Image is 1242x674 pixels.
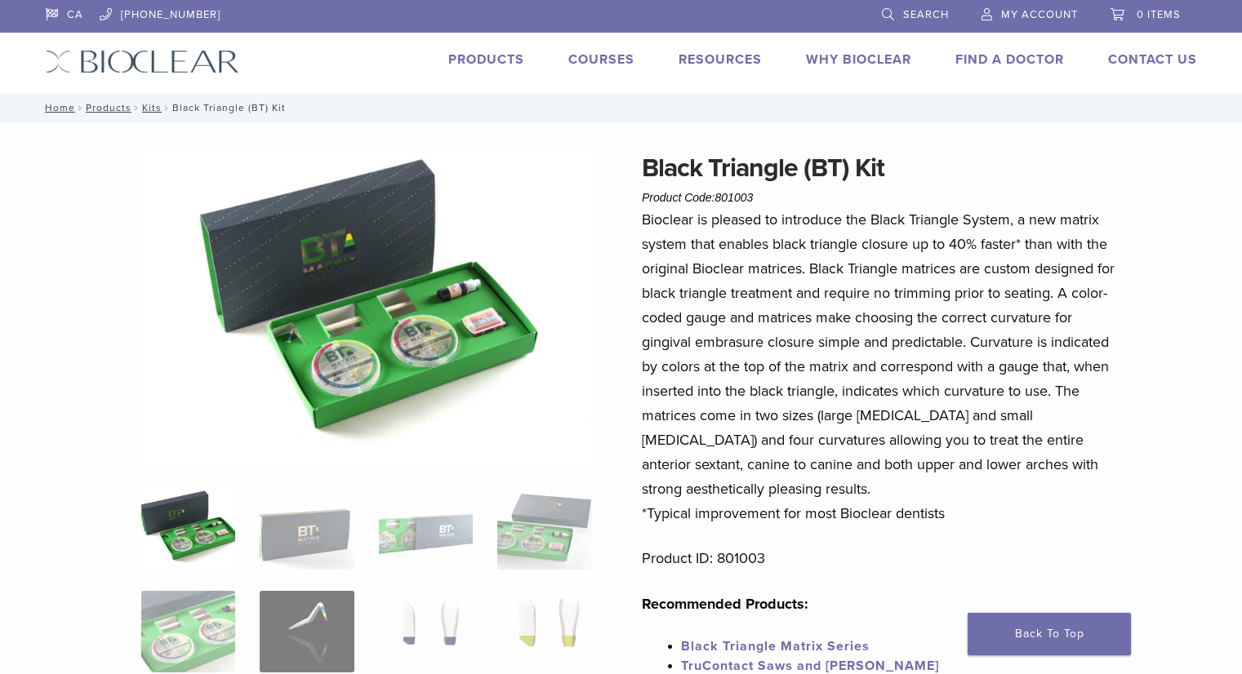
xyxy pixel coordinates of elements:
img: Bioclear [46,50,239,73]
img: Black Triangle (BT) Kit - Image 5 [141,591,235,672]
a: Courses [568,51,634,68]
p: Bioclear is pleased to introduce the Black Triangle System, a new matrix system that enables blac... [642,207,1122,525]
a: Products [86,102,131,113]
span: My Account [1001,8,1078,21]
a: Black Triangle Matrix Series [681,638,870,654]
img: Black Triangle (BT) Kit - Image 3 [379,488,473,570]
span: Product Code: [642,191,753,204]
img: Intro Black Triangle Kit-6 - Copy [141,149,592,467]
img: Intro-Black-Triangle-Kit-6-Copy-e1548792917662-324x324.jpg [141,488,235,570]
a: Products [448,51,524,68]
span: 0 items [1137,8,1181,21]
a: Home [40,102,75,113]
a: Find A Doctor [955,51,1064,68]
img: Black Triangle (BT) Kit - Image 4 [497,488,591,570]
a: Kits [142,102,162,113]
a: TruContact Saws and [PERSON_NAME] [681,658,939,674]
span: / [162,104,172,112]
strong: Recommended Products: [642,595,808,613]
img: Black Triangle (BT) Kit - Image 2 [260,488,354,570]
img: Black Triangle (BT) Kit - Image 6 [260,591,354,672]
a: Contact Us [1108,51,1197,68]
span: 801003 [715,191,754,204]
nav: Black Triangle (BT) Kit [33,93,1209,122]
p: Product ID: 801003 [642,546,1122,570]
span: Search [903,8,949,21]
a: Why Bioclear [806,51,911,68]
a: Resources [679,51,762,68]
span: / [75,104,86,112]
img: Black Triangle (BT) Kit - Image 8 [497,591,591,672]
a: Back To Top [968,613,1131,655]
span: / [131,104,142,112]
h1: Black Triangle (BT) Kit [642,149,1122,188]
img: Black Triangle (BT) Kit - Image 7 [379,591,473,672]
